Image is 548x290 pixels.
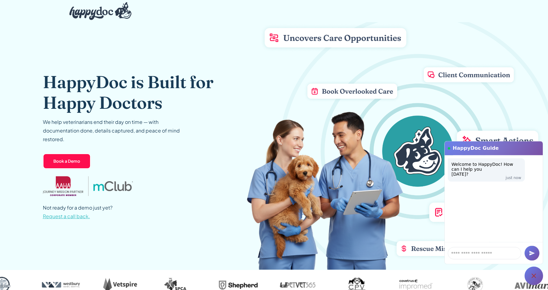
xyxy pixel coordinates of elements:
[247,5,548,270] img: Vets holding a doc talking over a tablet
[43,71,251,113] h1: HappyDoc is Built for Happy Doctors
[43,213,90,219] span: Request a call back.
[64,1,132,22] a: home
[43,153,91,169] a: Book a Demo
[69,2,132,20] img: HappyDoc Logo: A happy dog with his ear up, listening.
[43,203,113,221] p: Not ready for a demo just yet?
[43,176,84,196] img: AAHA Advantage logo
[43,118,191,144] p: We help veterinarians end their day on time — with documentation done, details captured, and peac...
[93,181,133,191] img: mclub logo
